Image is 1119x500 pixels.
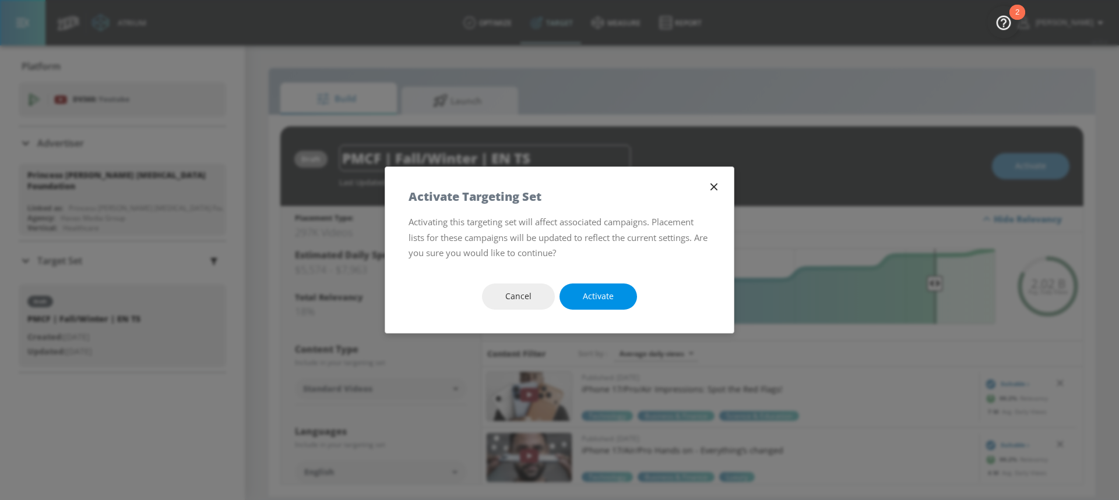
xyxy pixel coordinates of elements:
[505,289,532,304] span: Cancel
[987,6,1020,38] button: Open Resource Center, 2 new notifications
[583,289,614,304] span: Activate
[482,283,555,310] button: Cancel
[409,190,541,203] h5: Activate Targeting Set
[1015,12,1019,27] div: 2
[409,214,710,260] p: Activating this targeting set will affect associated campaigns. Placement lists for these campaig...
[559,283,637,310] button: Activate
